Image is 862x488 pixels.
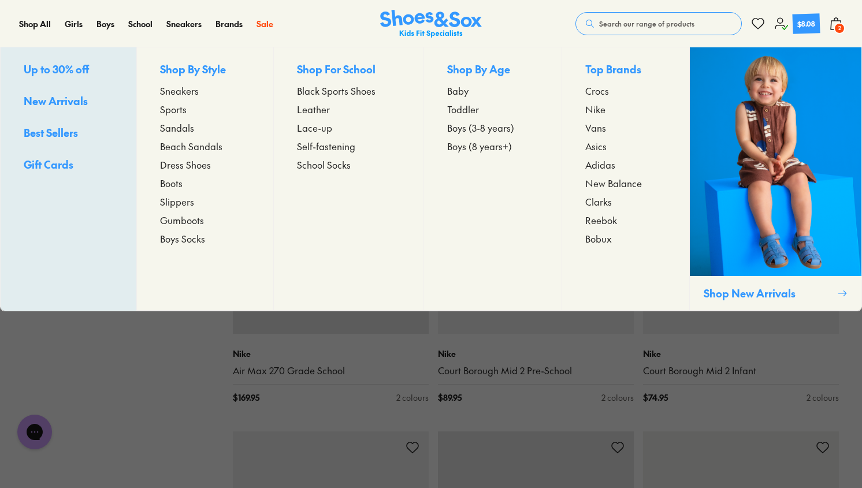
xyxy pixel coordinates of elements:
[160,84,250,98] a: Sneakers
[24,157,73,172] span: Gift Cards
[585,176,666,190] a: New Balance
[12,411,58,453] iframe: Gorgias live chat messenger
[233,392,259,404] span: $ 169.95
[585,158,666,172] a: Adidas
[160,84,199,98] span: Sneakers
[297,121,332,135] span: Lace-up
[297,102,330,116] span: Leather
[585,232,612,245] span: Bobux
[160,121,250,135] a: Sandals
[96,18,114,30] a: Boys
[585,121,606,135] span: Vans
[24,125,113,143] a: Best Sellers
[257,18,273,29] span: Sale
[128,18,153,30] a: School
[585,61,666,79] p: Top Brands
[447,84,469,98] span: Baby
[160,176,250,190] a: Boots
[160,158,211,172] span: Dress Shoes
[65,18,83,29] span: Girls
[585,84,666,98] a: Crocs
[166,18,202,29] span: Sneakers
[297,84,400,98] a: Black Sports Shoes
[447,102,538,116] a: Toddler
[233,348,429,360] p: Nike
[447,121,514,135] span: Boys (3-8 years)
[160,232,250,245] a: Boys Socks
[24,125,78,140] span: Best Sellers
[96,18,114,29] span: Boys
[160,139,250,153] a: Beach Sandals
[447,121,538,135] a: Boys (3-8 years)
[24,157,113,174] a: Gift Cards
[297,61,400,79] p: Shop For School
[233,364,429,377] a: Air Max 270 Grade School
[160,232,205,245] span: Boys Socks
[585,176,642,190] span: New Balance
[585,158,615,172] span: Adidas
[585,213,666,227] a: Reebok
[24,93,113,111] a: New Arrivals
[447,61,538,79] p: Shop By Age
[380,10,482,38] a: Shoes & Sox
[585,195,666,208] a: Clarks
[166,18,202,30] a: Sneakers
[585,102,605,116] span: Nike
[297,84,376,98] span: Black Sports Shoes
[160,139,222,153] span: Beach Sandals
[160,176,183,190] span: Boots
[438,392,462,404] span: $ 89.95
[19,18,51,30] a: Shop All
[829,11,843,36] button: 2
[19,18,51,29] span: Shop All
[585,213,617,227] span: Reebok
[160,158,250,172] a: Dress Shoes
[24,94,88,108] span: New Arrivals
[774,14,820,33] a: $8.08
[297,139,355,153] span: Self-fastening
[447,139,538,153] a: Boys (8 years+)
[643,364,839,377] a: Court Borough Mid 2 Infant
[160,102,250,116] a: Sports
[585,84,609,98] span: Crocs
[160,102,187,116] span: Sports
[807,392,839,404] div: 2 colours
[690,47,861,276] img: SNS_WEBASSETS_CollectionHero_1280x1600_3.png
[160,195,194,208] span: Slippers
[643,392,668,404] span: $ 74.95
[160,213,250,227] a: Gumboots
[585,232,666,245] a: Bobux
[601,392,634,404] div: 2 colours
[585,195,612,208] span: Clarks
[160,121,194,135] span: Sandals
[257,18,273,30] a: Sale
[24,62,89,76] span: Up to 30% off
[160,195,250,208] a: Slippers
[128,18,153,29] span: School
[797,18,816,29] div: $8.08
[160,213,204,227] span: Gumboots
[585,121,666,135] a: Vans
[160,61,250,79] p: Shop By Style
[297,102,400,116] a: Leather
[396,392,429,404] div: 2 colours
[585,139,607,153] span: Asics
[575,12,742,35] button: Search our range of products
[380,10,482,38] img: SNS_Logo_Responsive.svg
[585,102,666,116] a: Nike
[438,348,634,360] p: Nike
[704,285,833,301] p: Shop New Arrivals
[834,23,845,34] span: 2
[297,139,400,153] a: Self-fastening
[585,139,666,153] a: Asics
[297,121,400,135] a: Lace-up
[24,61,113,79] a: Up to 30% off
[438,364,634,377] a: Court Borough Mid 2 Pre-School
[689,47,861,311] a: Shop New Arrivals
[297,158,351,172] span: School Socks
[216,18,243,30] a: Brands
[447,139,512,153] span: Boys (8 years+)
[297,158,400,172] a: School Socks
[447,84,538,98] a: Baby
